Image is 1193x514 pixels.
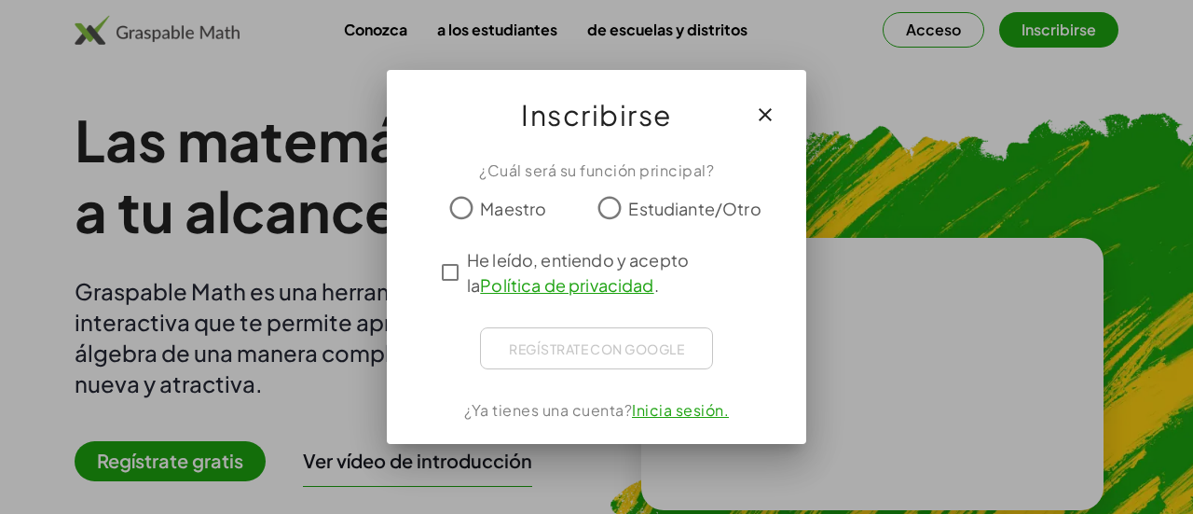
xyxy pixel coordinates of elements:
font: Maestro [480,198,546,219]
font: Estudiante/Otro [628,198,761,219]
font: Inscribirse [521,97,672,132]
a: Política de privacidad [480,274,653,296]
font: ¿Cuál será su función principal? [479,160,714,180]
font: ¿Ya tienes una cuenta? [464,400,632,420]
font: He leído, entiendo y acepto la [467,249,689,296]
a: Inicia sesión. [632,400,729,420]
font: . [654,274,659,296]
